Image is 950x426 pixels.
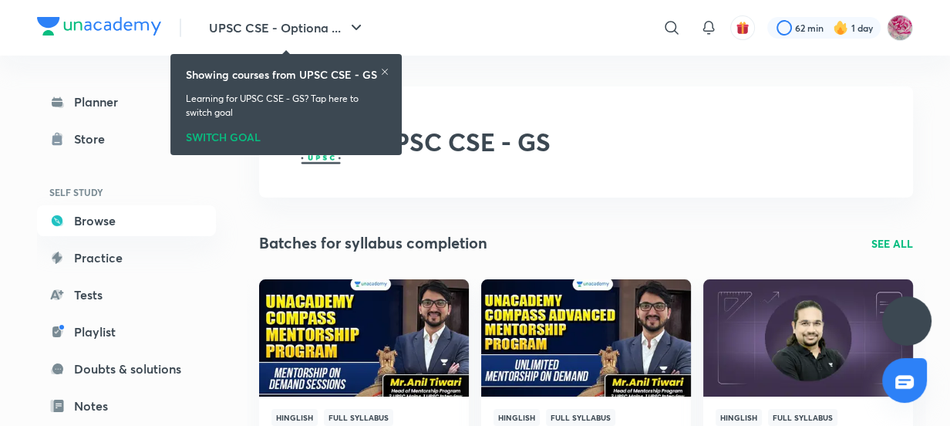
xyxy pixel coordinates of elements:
p: Learning for UPSC CSE - GS? Tap here to switch goal [186,92,386,120]
span: Hinglish [271,409,318,426]
a: Planner [37,86,216,117]
a: Practice [37,242,216,273]
img: streak [833,20,848,35]
img: Thumbnail [257,278,470,397]
img: Company Logo [37,17,161,35]
img: avatar [736,21,750,35]
span: Full Syllabus [768,409,837,426]
div: SWITCH GOAL [186,126,386,143]
h6: SELF STUDY [37,179,216,205]
img: ttu [898,312,916,330]
h2: UPSC CSE - GS [376,127,551,157]
img: Thumbnail [701,278,915,397]
span: Full Syllabus [546,409,615,426]
a: Company Logo [37,17,161,39]
span: Full Syllabus [324,409,393,426]
img: Sonali Movaliya [887,15,913,41]
span: Hinglish [716,409,762,426]
a: Browse [37,205,216,236]
h6: Showing courses from UPSC CSE - GS [186,66,377,83]
img: Thumbnail [479,278,692,397]
span: Hinglish [494,409,540,426]
a: Doubts & solutions [37,353,216,384]
a: Tests [37,279,216,310]
a: SEE ALL [871,235,913,252]
a: Store [37,123,216,154]
div: Store [74,130,114,148]
h2: Batches for syllabus completion [259,232,487,255]
button: UPSC CSE - Optiona ... [200,12,375,43]
a: Playlist [37,316,216,347]
a: Notes [37,390,216,421]
button: avatar [730,15,755,40]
